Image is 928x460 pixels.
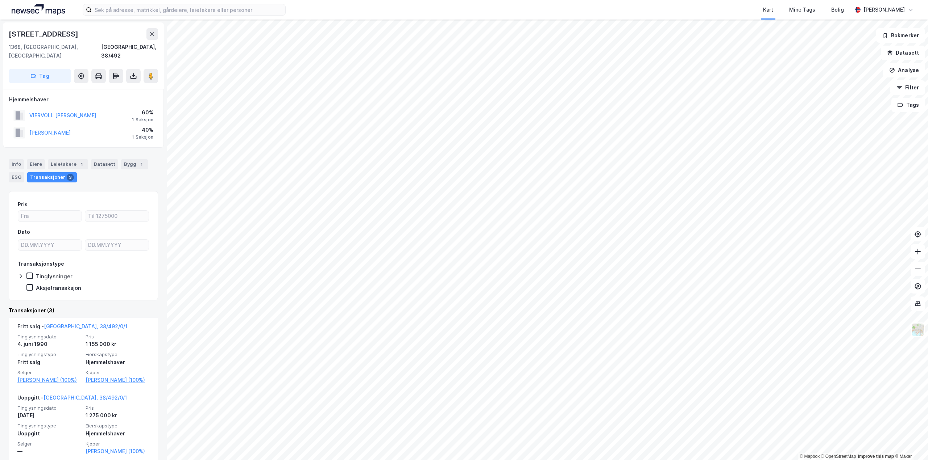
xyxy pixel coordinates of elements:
span: Kjøper [86,441,149,447]
iframe: Chat Widget [892,425,928,460]
div: Fritt salg [17,358,81,367]
button: Tag [9,69,71,83]
div: Leietakere [48,159,88,169]
img: Z [911,323,925,337]
button: Datasett [881,46,925,60]
div: Fritt salg - [17,322,127,334]
span: Tinglysningsdato [17,405,81,411]
div: 1 Seksjon [132,134,153,140]
a: Mapbox [800,454,820,459]
div: Kart [763,5,773,14]
div: Uoppgitt [17,429,81,438]
span: Tinglysningstype [17,351,81,358]
div: 60% [132,108,153,117]
img: logo.a4113a55bc3d86da70a041830d287a7e.svg [12,4,65,15]
span: Kjøper [86,370,149,376]
div: Hjemmelshaver [9,95,158,104]
button: Analyse [883,63,925,77]
div: [STREET_ADDRESS] [9,28,80,40]
span: Pris [86,405,149,411]
span: Selger [17,441,81,447]
div: Tinglysninger [36,273,72,280]
input: DD.MM.YYYY [18,240,82,250]
input: Søk på adresse, matrikkel, gårdeiere, leietakere eller personer [92,4,285,15]
span: Tinglysningsdato [17,334,81,340]
span: Eierskapstype [86,351,149,358]
div: 1368, [GEOGRAPHIC_DATA], [GEOGRAPHIC_DATA] [9,43,101,60]
div: Bygg [121,159,148,169]
div: [DATE] [17,411,81,420]
a: [GEOGRAPHIC_DATA], 38/492/0/1 [43,394,127,401]
div: Transaksjoner [27,172,77,182]
button: Bokmerker [876,28,925,43]
div: 1 [138,161,145,168]
div: Hjemmelshaver [86,429,149,438]
a: OpenStreetMap [821,454,856,459]
div: Datasett [91,159,118,169]
span: Eierskapstype [86,423,149,429]
div: Hjemmelshaver [86,358,149,367]
a: [GEOGRAPHIC_DATA], 38/492/0/1 [44,323,127,329]
div: 3 [67,174,74,181]
div: 1 Seksjon [132,117,153,123]
span: Selger [17,370,81,376]
div: — [17,447,81,456]
div: ESG [9,172,24,182]
div: Info [9,159,24,169]
div: Kontrollprogram for chat [892,425,928,460]
div: [GEOGRAPHIC_DATA], 38/492 [101,43,158,60]
div: Transaksjonstype [18,259,64,268]
div: Pris [18,200,28,209]
a: Improve this map [858,454,894,459]
div: Dato [18,228,30,236]
a: [PERSON_NAME] (100%) [86,376,149,384]
input: DD.MM.YYYY [85,240,149,250]
div: [PERSON_NAME] [863,5,905,14]
div: 1 155 000 kr [86,340,149,349]
div: Bolig [831,5,844,14]
a: [PERSON_NAME] (100%) [17,376,81,384]
span: Tinglysningstype [17,423,81,429]
div: Eiere [27,159,45,169]
input: Fra [18,211,82,221]
div: 1 275 000 kr [86,411,149,420]
div: Aksjetransaksjon [36,284,81,291]
button: Filter [890,80,925,95]
a: [PERSON_NAME] (100%) [86,447,149,456]
div: 1 [78,161,85,168]
div: Mine Tags [789,5,815,14]
div: 4. juni 1990 [17,340,81,349]
button: Tags [891,98,925,112]
div: Transaksjoner (3) [9,306,158,315]
div: Uoppgitt - [17,393,127,405]
input: Til 1275000 [85,211,149,221]
div: 40% [132,126,153,134]
span: Pris [86,334,149,340]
